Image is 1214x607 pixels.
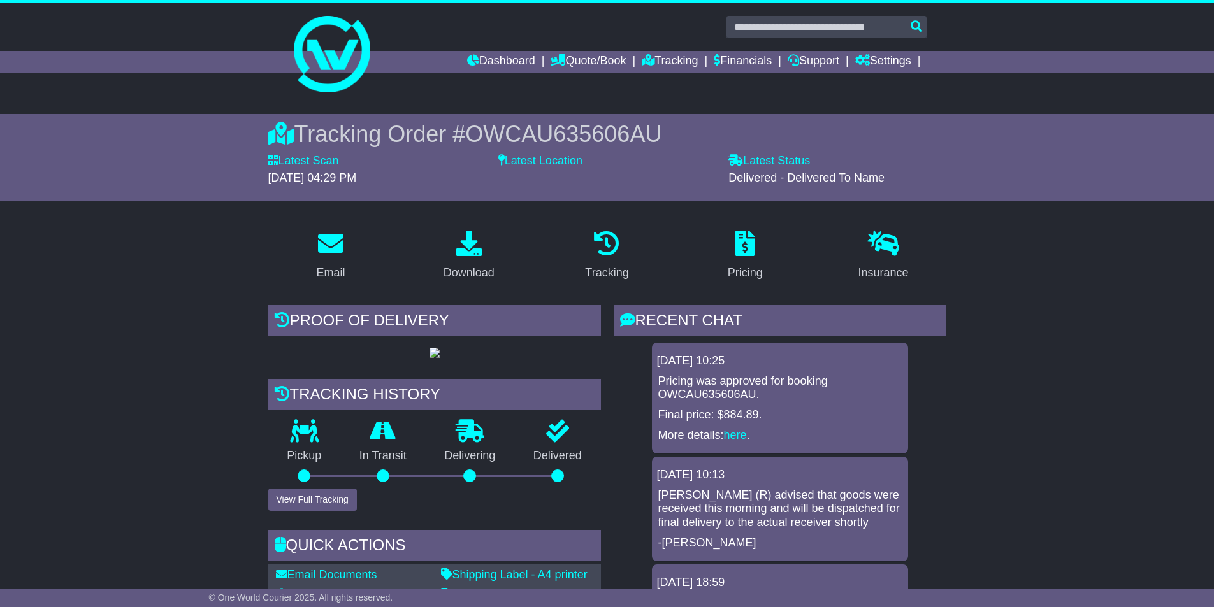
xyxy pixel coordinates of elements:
div: [DATE] 10:13 [657,468,903,482]
div: Download [444,264,495,282]
div: [DATE] 18:59 [657,576,903,590]
a: Dashboard [467,51,535,73]
p: Final price: $884.89. [658,408,902,422]
a: Insurance [850,226,917,286]
p: More details: . [658,429,902,443]
a: Pricing [719,226,771,286]
p: -[PERSON_NAME] [658,536,902,550]
span: © One World Courier 2025. All rights reserved. [209,592,393,603]
div: Email [316,264,345,282]
label: Latest Status [728,154,810,168]
p: In Transit [340,449,426,463]
a: Email [308,226,353,286]
span: OWCAU635606AU [465,121,661,147]
div: [DATE] 10:25 [657,354,903,368]
img: GetPodImage [430,348,440,358]
p: Delivering [426,449,515,463]
div: Tracking [585,264,628,282]
a: Email Documents [276,568,377,581]
p: Pricing was approved for booking OWCAU635606AU. [658,375,902,402]
div: Pricing [728,264,763,282]
div: Proof of Delivery [268,305,601,339]
a: Download [435,226,503,286]
div: Insurance [858,264,909,282]
p: Delivered [514,449,601,463]
label: Latest Location [498,154,582,168]
div: Tracking Order # [268,120,946,148]
a: here [724,429,747,441]
a: Tracking [642,51,698,73]
a: Quote/Book [551,51,626,73]
div: Tracking history [268,379,601,413]
span: [DATE] 04:29 PM [268,171,357,184]
div: RECENT CHAT [614,305,946,339]
a: Financials [714,51,772,73]
a: Settings [855,51,911,73]
p: Pickup [268,449,341,463]
a: Shipping Label - A4 printer [441,568,588,581]
a: Support [788,51,839,73]
div: Quick Actions [268,530,601,564]
p: [PERSON_NAME] (R) advised that goods were received this morning and will be dispatched for final ... [658,489,902,530]
a: Download Documents [276,588,400,601]
span: Delivered - Delivered To Name [728,171,885,184]
button: View Full Tracking [268,489,357,511]
label: Latest Scan [268,154,339,168]
a: Tracking [577,226,637,286]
